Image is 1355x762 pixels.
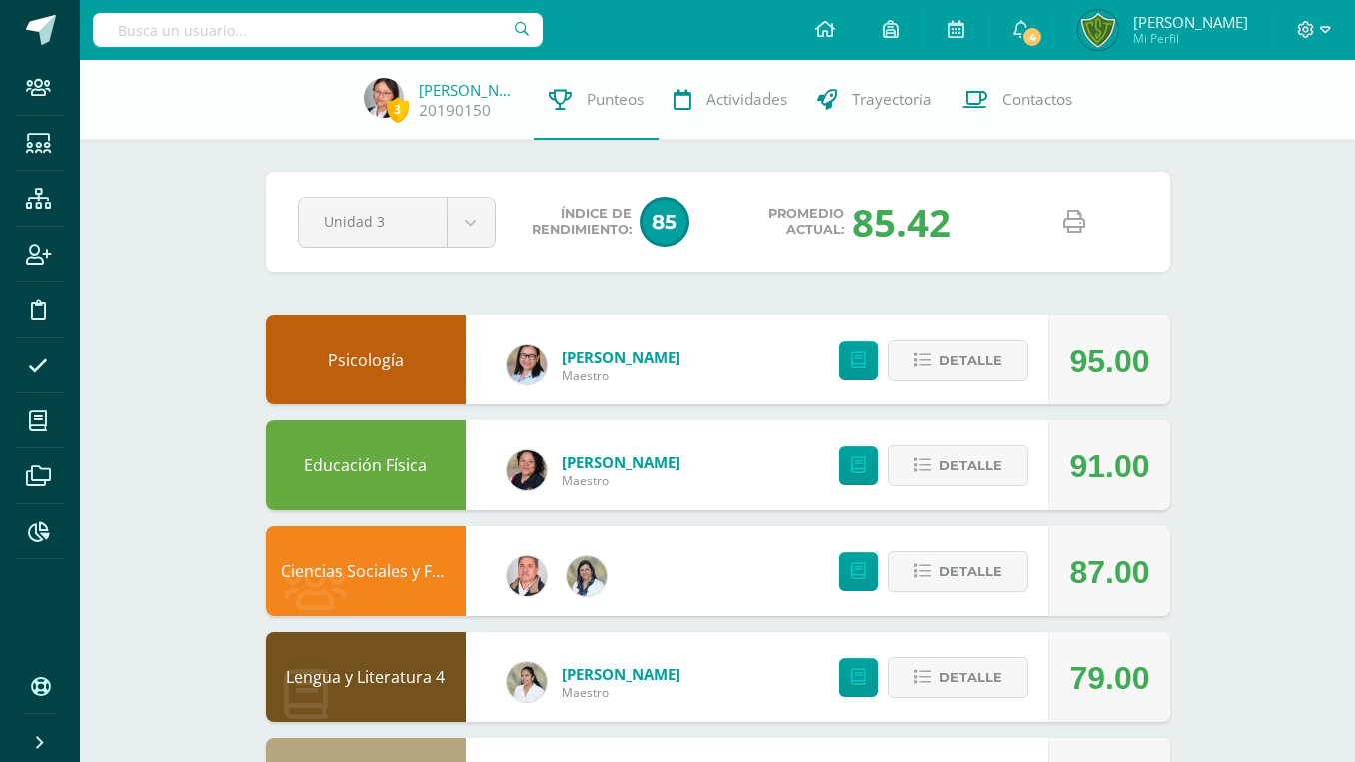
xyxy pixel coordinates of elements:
a: Educación Física [304,454,427,476]
span: Mi Perfil [1133,30,1248,47]
span: Detalle [939,447,1002,484]
div: Educación Física [266,420,466,510]
img: 53c5da0f4b5b1c5426a4183bb0523844.png [364,78,404,118]
span: Actividades [706,89,787,110]
div: 87.00 [1069,527,1149,617]
a: [PERSON_NAME] [562,452,680,472]
span: Maestro [562,367,680,383]
div: Psicología [266,315,466,404]
a: Psicología [328,349,404,371]
input: Busca un usuario... [93,13,543,47]
span: 85 [640,197,689,247]
img: 97352d74acb6d1632be8541beff41410.png [507,345,547,384]
a: Unidad 3 [299,198,495,247]
img: 221af06ae4b1beedc67b65817a25a70d.png [507,450,547,490]
span: Unidad 3 [324,198,422,245]
a: [PERSON_NAME] [419,80,519,100]
span: Índice de Rendimiento: [532,206,632,238]
a: Ciencias Sociales y Formación Ciudadana 4 [281,560,603,582]
a: Lengua y Literatura 4 [286,666,445,688]
img: afd4cda865e3c4616a3300154a30ba78.png [507,556,547,596]
span: Detalle [939,659,1002,696]
img: 542a7e4dd4079197f142a77c7ead0207.png [507,662,547,702]
img: a027cb2715fc0bed0e3d53f9a5f0b33d.png [1078,10,1118,50]
span: Detalle [939,342,1002,379]
button: Detalle [888,340,1028,381]
div: 79.00 [1069,633,1149,723]
a: Actividades [659,60,802,140]
div: 91.00 [1069,421,1149,511]
span: Punteos [587,89,644,110]
span: 4 [1021,26,1043,48]
button: Detalle [888,445,1028,486]
a: [PERSON_NAME] [562,664,680,684]
span: Maestro [562,472,680,489]
a: [PERSON_NAME] [562,347,680,367]
a: 20190150 [419,100,491,121]
img: adc45a0dad1e69ee454ddbf92dbecfde.png [567,556,607,596]
div: 95.00 [1069,316,1149,405]
div: Lengua y Literatura 4 [266,632,466,722]
span: 3 [387,97,409,122]
span: Trayectoria [852,89,932,110]
span: Detalle [939,553,1002,590]
span: Maestro [562,684,680,701]
span: [PERSON_NAME] [1133,12,1248,32]
div: 85.42 [852,196,951,248]
div: Ciencias Sociales y Formación Ciudadana 4 [266,526,466,616]
a: Punteos [534,60,659,140]
span: Promedio actual: [768,206,844,238]
button: Detalle [888,551,1028,592]
span: Contactos [1002,89,1072,110]
button: Detalle [888,657,1028,698]
a: Contactos [947,60,1087,140]
a: Trayectoria [802,60,947,140]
